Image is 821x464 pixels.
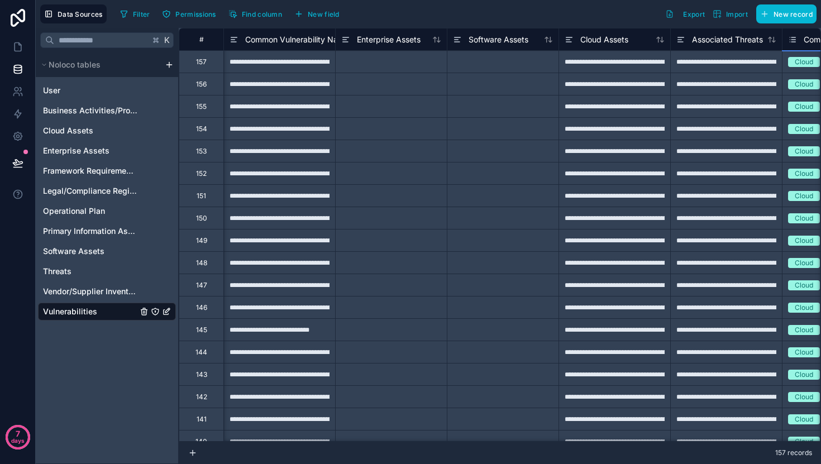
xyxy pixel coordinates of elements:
div: 152 [196,169,207,178]
span: Enterprise Assets [357,34,421,45]
div: Cloud [795,325,813,335]
div: 150 [196,214,207,223]
span: Associated Threats [692,34,763,45]
div: # [188,35,215,44]
button: New field [290,6,343,22]
button: Import [709,4,752,23]
div: 149 [196,236,207,245]
span: Cloud Assets [580,34,628,45]
button: Find column [225,6,286,22]
div: Cloud [795,146,813,156]
p: 7 [16,428,20,439]
span: Import [726,10,748,18]
span: Data Sources [58,10,103,18]
div: Cloud [795,124,813,134]
span: Permissions [175,10,216,18]
div: Cloud [795,280,813,290]
span: Find column [242,10,282,18]
div: Cloud [795,236,813,246]
div: Cloud [795,57,813,67]
div: 146 [196,303,207,312]
span: Export [683,10,705,18]
div: 155 [196,102,207,111]
span: New field [308,10,340,18]
div: 156 [196,80,207,89]
div: Cloud [795,437,813,447]
div: 148 [196,259,207,267]
div: 143 [196,370,207,379]
div: Cloud [795,191,813,201]
div: Cloud [795,79,813,89]
div: 144 [195,348,207,357]
button: Permissions [158,6,219,22]
div: 153 [196,147,207,156]
span: Filter [133,10,150,18]
span: 157 records [775,448,812,457]
a: Permissions [158,6,224,22]
span: New record [774,10,813,18]
span: K [163,36,171,44]
div: 151 [197,192,206,200]
span: Software Assets [469,34,528,45]
div: Cloud [795,102,813,112]
div: Cloud [795,303,813,313]
button: New record [756,4,817,23]
div: Cloud [795,169,813,179]
div: 142 [196,393,207,401]
div: Cloud [795,213,813,223]
div: Cloud [795,392,813,402]
div: Cloud [795,370,813,380]
span: Common Vulnerability Name [245,34,349,45]
div: 140 [195,437,207,446]
button: Export [661,4,709,23]
div: 145 [196,326,207,334]
div: 141 [197,415,207,424]
div: Cloud [795,347,813,357]
div: Cloud [795,258,813,268]
button: Data Sources [40,4,107,23]
a: New record [752,4,817,23]
div: 147 [196,281,207,290]
p: days [11,433,25,448]
button: Filter [116,6,154,22]
div: Cloud [795,414,813,424]
div: 154 [196,125,207,133]
div: 157 [196,58,207,66]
